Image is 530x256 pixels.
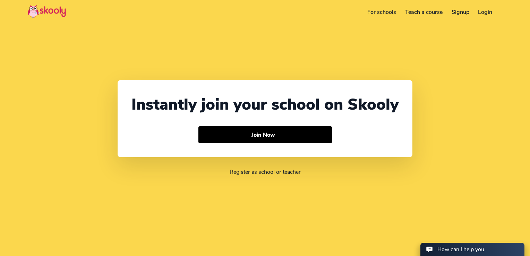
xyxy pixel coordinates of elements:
[447,7,474,18] a: Signup
[198,126,332,144] button: Join Now
[28,5,66,18] img: Skooly
[473,7,497,18] a: Login
[230,168,301,176] a: Register as school or teacher
[131,94,399,115] div: Instantly join your school on Skooly
[363,7,401,18] a: For schools
[401,7,447,18] a: Teach a course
